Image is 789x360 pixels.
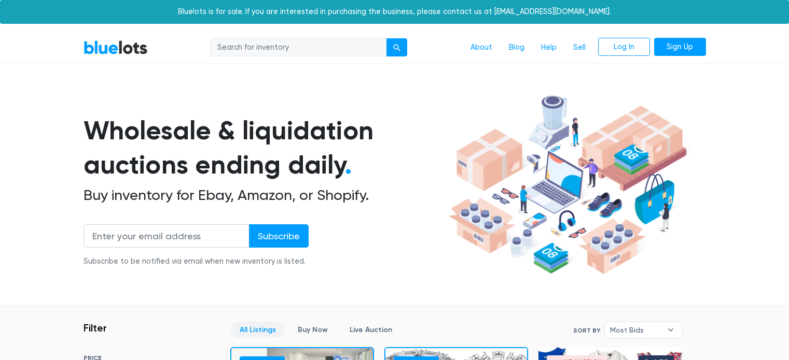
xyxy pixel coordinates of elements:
[573,326,600,335] label: Sort By
[501,38,533,57] a: Blog
[660,322,682,338] b: ▾
[249,224,309,248] input: Subscribe
[565,38,594,57] a: Sell
[84,186,445,204] h2: Buy inventory for Ebay, Amazon, or Shopify.
[654,38,706,56] a: Sign Up
[289,322,337,338] a: Buy Now
[341,322,401,338] a: Live Auction
[445,91,690,279] img: hero-ee84e7d0318cb26816c560f6b4441b76977f77a177738b4e94f68c95b2b83dbb.png
[84,256,309,267] div: Subscribe to be notified via email when new inventory is listed.
[345,149,352,180] span: .
[211,38,387,57] input: Search for inventory
[610,322,662,338] span: Most Bids
[84,322,107,334] h3: Filter
[84,40,148,55] a: BlueLots
[231,322,285,338] a: All Listings
[533,38,565,57] a: Help
[598,38,650,56] a: Log In
[462,38,501,57] a: About
[84,113,445,182] h1: Wholesale & liquidation auctions ending daily
[84,224,250,248] input: Enter your email address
